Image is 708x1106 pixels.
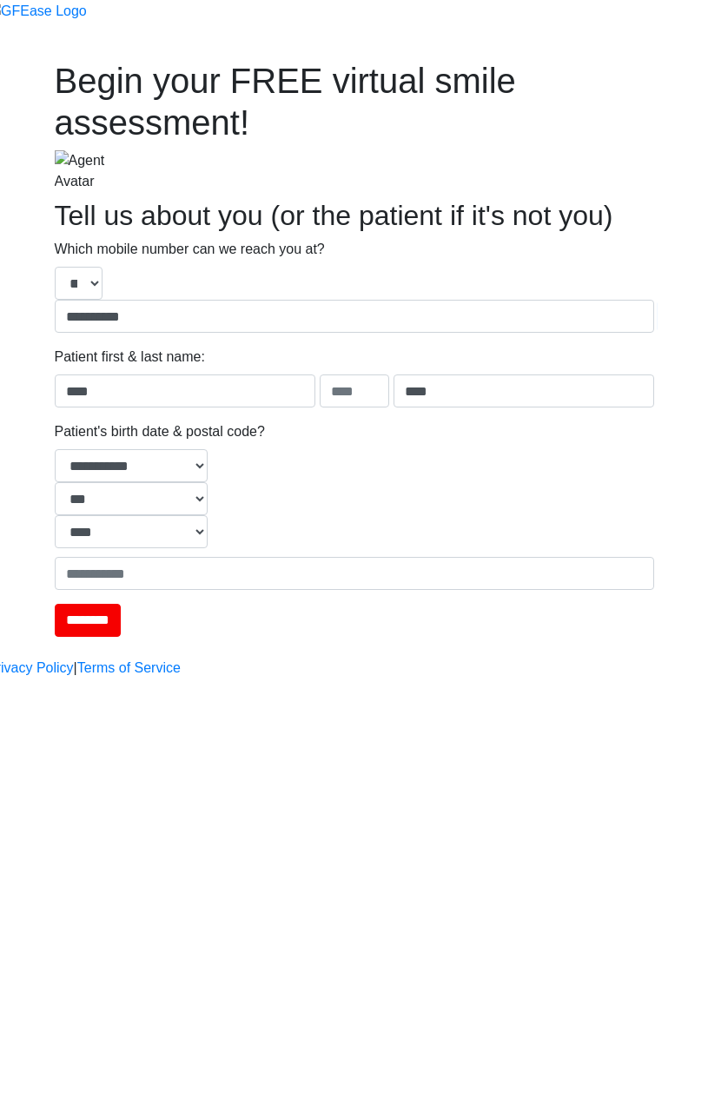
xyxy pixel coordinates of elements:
label: Patient first & last name: [55,347,205,368]
a: | [74,658,77,679]
label: Patient's birth date & postal code? [55,421,265,442]
h2: Tell us about you (or the patient if it's not you) [55,199,654,232]
label: Which mobile number can we reach you at? [55,239,325,260]
a: Terms of Service [77,658,181,679]
h1: Begin your FREE virtual smile assessment! [55,60,654,143]
img: Agent Avatar [55,150,133,192]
